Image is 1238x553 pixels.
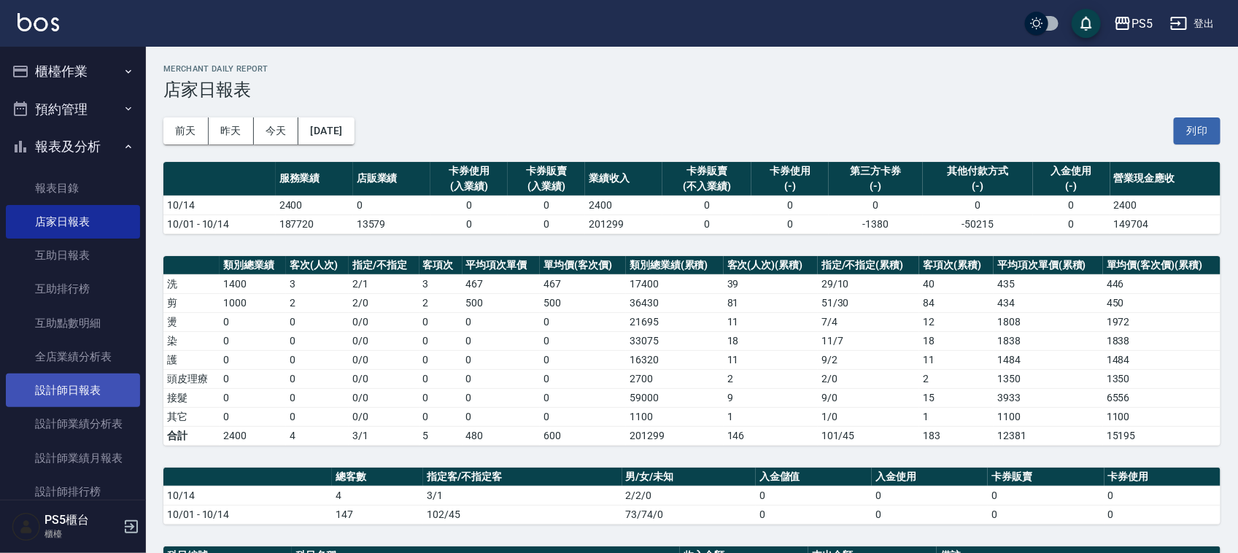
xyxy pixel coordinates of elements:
td: 446 [1103,274,1220,293]
h5: PS5櫃台 [45,513,119,527]
td: 1100 [1103,407,1220,426]
td: 7 / 4 [818,312,919,331]
td: 101/45 [818,426,919,445]
th: 指定/不指定(累積) [818,256,919,275]
td: 0 [540,331,626,350]
button: 登出 [1164,10,1220,37]
td: 2 [286,293,349,312]
td: 0 [220,388,286,407]
td: 2/2/0 [622,486,756,505]
td: 0 [220,350,286,369]
td: 燙 [163,312,220,331]
td: 0 [286,312,349,331]
td: 0 [540,369,626,388]
td: 0 [419,369,463,388]
td: 480 [463,426,541,445]
td: 0 [988,505,1104,524]
th: 平均項次單價 [463,256,541,275]
td: 1838 [1103,331,1220,350]
img: Logo [18,13,59,31]
th: 指定/不指定 [349,256,419,275]
div: 其他付款方式 [926,163,1029,179]
div: (-) [926,179,1029,194]
td: 0 [463,312,541,331]
td: 0 [872,505,988,524]
td: 1 [724,407,818,426]
td: 0 [286,407,349,426]
td: 1350 [1103,369,1220,388]
img: Person [12,512,41,541]
td: 29 / 10 [818,274,919,293]
td: 其它 [163,407,220,426]
h2: Merchant Daily Report [163,64,1220,74]
td: 1400 [220,274,286,293]
th: 單均價(客次價)(累積) [1103,256,1220,275]
a: 報表目錄 [6,171,140,205]
td: 1100 [626,407,724,426]
div: 卡券販賣 [666,163,748,179]
th: 入金使用 [872,468,988,487]
td: 4 [332,486,423,505]
td: 102/45 [423,505,622,524]
a: 全店業績分析表 [6,340,140,374]
button: 前天 [163,117,209,144]
div: (-) [755,179,825,194]
th: 單均價(客次價) [540,256,626,275]
td: 10/01 - 10/14 [163,214,276,233]
a: 設計師業績月報表 [6,441,140,475]
td: 6556 [1103,388,1220,407]
td: 149704 [1110,214,1220,233]
th: 類別總業績 [220,256,286,275]
div: (入業績) [511,179,581,194]
td: 接髮 [163,388,220,407]
a: 設計師排行榜 [6,475,140,508]
td: 11 / 7 [818,331,919,350]
td: 2 [919,369,994,388]
td: 0 / 0 [349,350,419,369]
td: 73/74/0 [622,505,756,524]
td: 146 [724,426,818,445]
td: 0 [419,388,463,407]
div: 卡券使用 [434,163,504,179]
td: 183 [919,426,994,445]
td: -50215 [923,214,1033,233]
div: (入業績) [434,179,504,194]
td: 0 [872,486,988,505]
td: 2 [419,293,463,312]
button: [DATE] [298,117,354,144]
div: 卡券販賣 [511,163,581,179]
td: 剪 [163,293,220,312]
th: 店販業績 [353,162,430,196]
td: 10/14 [163,486,332,505]
a: 互助排行榜 [6,272,140,306]
th: 男/女/未知 [622,468,756,487]
td: 0 [1033,196,1110,214]
td: 0 [353,196,430,214]
th: 卡券使用 [1104,468,1220,487]
p: 櫃檯 [45,527,119,541]
th: 客次(人次) [286,256,349,275]
td: 2400 [585,196,662,214]
td: 0 [463,407,541,426]
td: 0 [1033,214,1110,233]
td: 0 / 0 [349,312,419,331]
td: 1838 [994,331,1103,350]
td: 12381 [994,426,1103,445]
td: 0 [286,388,349,407]
td: 0 [540,388,626,407]
td: 2700 [626,369,724,388]
td: 2400 [276,196,353,214]
td: 84 [919,293,994,312]
td: 39 [724,274,818,293]
td: 0 [220,407,286,426]
button: 預約管理 [6,90,140,128]
td: 0 [220,331,286,350]
td: 9 / 0 [818,388,919,407]
td: 0 [662,196,751,214]
td: 0 [463,350,541,369]
td: 467 [463,274,541,293]
td: 81 [724,293,818,312]
td: 9 / 2 [818,350,919,369]
td: 2400 [1110,196,1220,214]
td: 3933 [994,388,1103,407]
